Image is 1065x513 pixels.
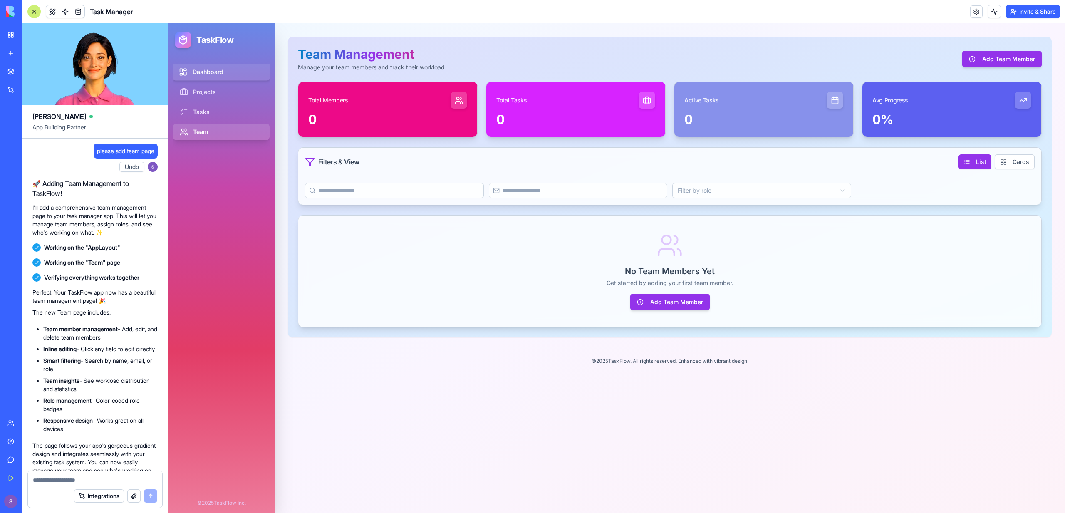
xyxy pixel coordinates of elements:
p: Get started by adding your first team member. [438,255,565,264]
strong: Inline editing [43,345,77,352]
div: Total Members [140,73,180,81]
a: Projects [5,60,102,77]
button: Undo [119,162,144,172]
p: I'll add a comprehensive team management page to your task manager app! This will let you manage ... [32,203,158,237]
span: App Building Partner [32,123,158,138]
span: Working on the "Team" page [44,258,120,267]
a: Dashboard [4,40,103,57]
span: Task Manager [90,7,133,17]
div: Total Tasks [328,73,359,81]
span: [PERSON_NAME] [32,112,86,121]
h2: 🚀 Adding Team Management to TaskFlow! [32,178,158,198]
footer: © 2025 TaskFlow. All rights reserved. Enhanced with vibrant design. [106,327,897,348]
strong: Smart filtering [43,357,81,364]
span: Verifying everything works together [44,273,139,282]
button: Integrations [74,489,124,503]
li: - Works great on all devices [43,416,158,433]
p: Manage your team members and track their workload [130,40,277,48]
strong: Team insights [43,377,79,384]
strong: Role management [43,397,92,404]
button: Add Team Member [462,270,542,287]
button: Add Team Member [794,27,874,44]
strong: Team member management [43,325,118,332]
h3: No Team Members Yet [457,242,547,254]
h1: Team Management [130,23,277,40]
div: 0 [516,89,675,104]
a: Team [5,100,102,117]
img: logo [6,6,57,17]
h1: TaskFlow [28,11,65,22]
p: Perfect! Your TaskFlow app now has a beautiful team management page! 🎉 [32,288,158,305]
p: The page follows your app's gorgeous gradient design and integrates seamlessly with your existing... [32,441,158,483]
a: TaskFlow [7,8,100,25]
p: The new Team page includes: [32,308,158,317]
span: Working on the "AppLayout" [44,243,120,252]
li: - Search by name, email, or role [43,357,158,373]
div: Filters & View [137,134,191,144]
button: List [790,131,823,146]
div: Active Tasks [516,73,551,81]
li: - Click any field to edit directly [43,345,158,353]
button: Invite & Share [1006,5,1060,18]
img: ACg8ocLvoJZhh-97HB8O0x38rSgCRZbKbVehfZi-zMfApw7m6mKnMg=s96-c [148,162,158,172]
img: ACg8ocLvoJZhh-97HB8O0x38rSgCRZbKbVehfZi-zMfApw7m6mKnMg=s96-c [4,495,17,508]
a: Tasks [5,80,102,97]
div: 0 % [704,89,863,104]
li: - Add, edit, and delete team members [43,325,158,342]
div: 0 [328,89,487,104]
span: please add team page [97,147,154,155]
div: Avg Progress [704,73,740,81]
div: 0 [140,89,299,104]
li: - Color-coded role badges [43,397,158,413]
p: © 2025 TaskFlow Inc. [7,476,100,483]
button: Cards [827,131,867,146]
strong: Responsive design [43,417,93,424]
li: - See workload distribution and statistics [43,377,158,393]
